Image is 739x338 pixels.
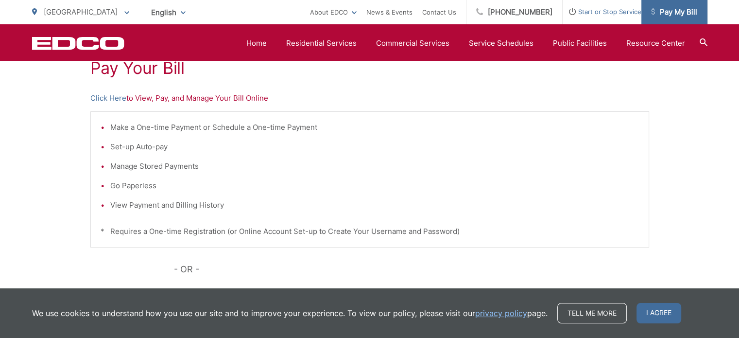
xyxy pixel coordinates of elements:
[110,122,639,133] li: Make a One-time Payment or Schedule a One-time Payment
[110,141,639,153] li: Set-up Auto-pay
[651,6,697,18] span: Pay My Bill
[422,6,456,18] a: Contact Us
[44,7,118,17] span: [GEOGRAPHIC_DATA]
[110,180,639,192] li: Go Paperless
[557,303,627,323] a: Tell me more
[636,303,681,323] span: I agree
[101,226,639,237] p: * Requires a One-time Registration (or Online Account Set-up to Create Your Username and Password)
[110,199,639,211] li: View Payment and Billing History
[469,37,533,49] a: Service Schedules
[90,286,649,298] p: to Make a One-time Payment Only Online
[90,286,126,298] a: Click Here
[626,37,685,49] a: Resource Center
[366,6,412,18] a: News & Events
[90,92,126,104] a: Click Here
[286,37,357,49] a: Residential Services
[553,37,607,49] a: Public Facilities
[475,307,527,319] a: privacy policy
[90,58,649,78] h1: Pay Your Bill
[310,6,357,18] a: About EDCO
[110,160,639,172] li: Manage Stored Payments
[376,37,449,49] a: Commercial Services
[32,307,548,319] p: We use cookies to understand how you use our site and to improve your experience. To view our pol...
[144,4,193,21] span: English
[246,37,267,49] a: Home
[174,262,649,277] p: - OR -
[90,92,649,104] p: to View, Pay, and Manage Your Bill Online
[32,36,124,50] a: EDCD logo. Return to the homepage.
